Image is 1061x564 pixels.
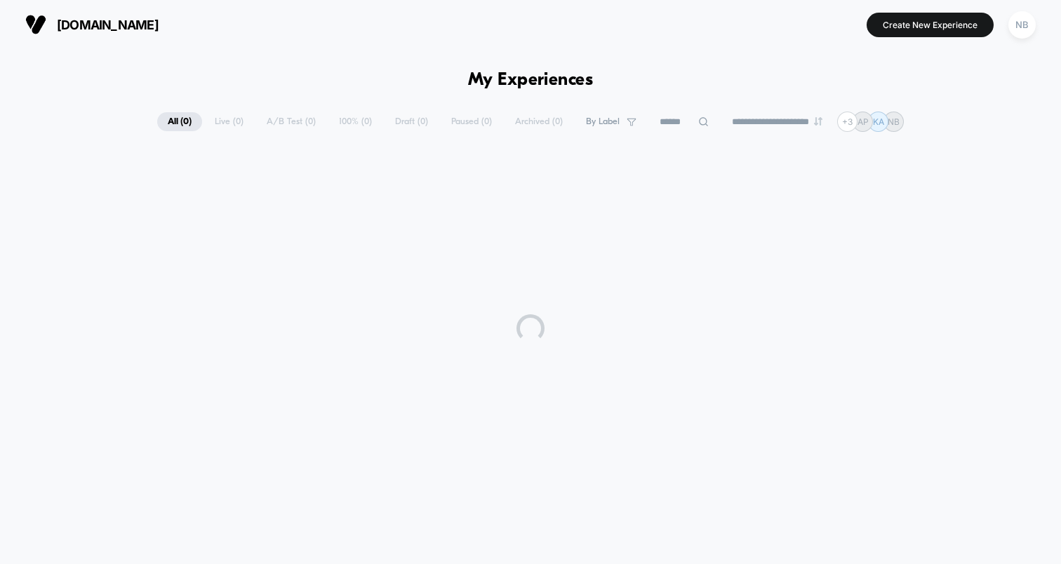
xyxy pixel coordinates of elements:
span: All ( 0 ) [157,112,202,131]
button: Create New Experience [867,13,994,37]
p: KA [873,116,884,127]
button: NB [1004,11,1040,39]
div: + 3 [837,112,858,132]
img: Visually logo [25,14,46,35]
img: end [814,117,822,126]
span: By Label [586,116,620,127]
span: [DOMAIN_NAME] [57,18,159,32]
h1: My Experiences [468,70,594,90]
p: NB [888,116,900,127]
p: AP [858,116,869,127]
button: [DOMAIN_NAME] [21,13,163,36]
div: NB [1008,11,1036,39]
